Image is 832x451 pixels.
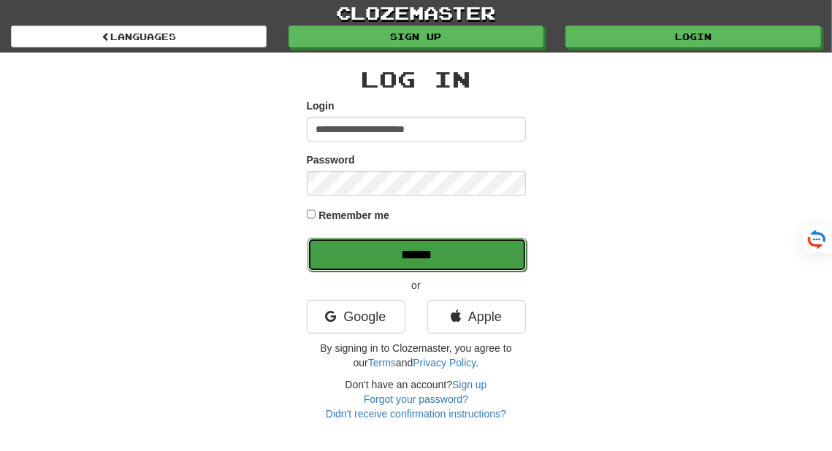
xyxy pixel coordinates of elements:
a: Terms [368,357,396,369]
a: Didn't receive confirmation instructions? [326,408,506,420]
a: Google [307,300,405,334]
a: Sign up [289,26,544,47]
p: or [307,278,526,293]
label: Password [307,153,355,167]
a: Privacy Policy [413,357,476,369]
label: Remember me [318,208,389,223]
a: Forgot your password? [364,393,468,405]
a: Apple [427,300,526,334]
div: Don't have an account? [307,377,526,421]
label: Login [307,99,335,113]
a: Login [565,26,821,47]
a: Languages [11,26,267,47]
p: By signing in to Clozemaster, you agree to our and . [307,341,526,370]
a: Sign up [452,379,486,390]
h2: Log In [307,67,526,91]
